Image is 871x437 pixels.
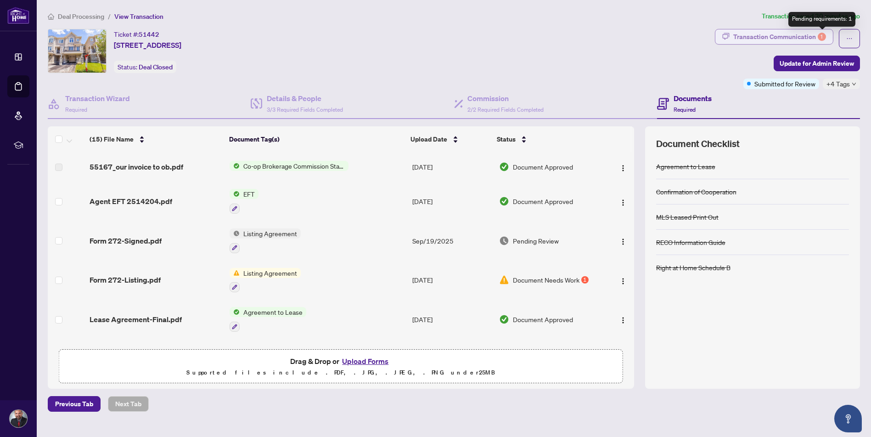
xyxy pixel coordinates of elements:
[48,29,106,73] img: IMG-W12371219_1.jpg
[826,79,850,89] span: +4 Tags
[410,134,447,144] span: Upload Date
[715,29,833,45] button: Transaction Communication1
[230,268,240,278] img: Status Icon
[114,40,181,51] span: [STREET_ADDRESS]
[65,93,130,104] h4: Transaction Wizard
[290,355,391,367] span: Drag & Drop or
[656,161,715,171] div: Agreement to Lease
[780,56,854,71] span: Update for Admin Review
[90,314,182,325] span: Lease Agreement-Final.pdf
[581,276,589,284] div: 1
[59,350,623,384] span: Drag & Drop orUpload FormsSupported files include .PDF, .JPG, .JPEG, .PNG under25MB
[774,56,860,71] button: Update for Admin Review
[619,199,627,206] img: Logo
[240,161,348,171] span: Co-op Brokerage Commission Statement
[619,238,627,245] img: Logo
[90,196,172,207] span: Agent EFT 2514204.pdf
[834,405,862,432] button: Open asap
[267,93,343,104] h4: Details & People
[499,275,509,285] img: Document Status
[674,106,696,113] span: Required
[818,33,826,41] div: 1
[407,126,493,152] th: Upload Date
[55,397,93,411] span: Previous Tab
[139,30,159,39] span: 51442
[230,189,258,214] button: Status IconEFT
[499,162,509,172] img: Document Status
[468,93,544,104] h4: Commission
[230,161,348,171] button: Status IconCo-op Brokerage Commission Statement
[114,29,159,40] div: Ticket #:
[619,278,627,285] img: Logo
[240,307,306,317] span: Agreement to Lease
[139,63,173,71] span: Deal Closed
[409,152,495,182] td: [DATE]
[409,339,495,379] td: [DATE]
[230,228,240,238] img: Status Icon
[762,11,860,22] article: Transaction saved 30 minutes ago
[230,307,306,332] button: Status IconAgreement to Lease
[114,61,176,73] div: Status:
[656,137,740,150] span: Document Checklist
[846,35,853,42] span: ellipsis
[468,106,544,113] span: 2/2 Required Fields Completed
[114,12,163,21] span: View Transaction
[225,126,407,152] th: Document Tag(s)
[58,12,104,21] span: Deal Processing
[497,134,516,144] span: Status
[240,268,301,278] span: Listing Agreement
[513,162,573,172] span: Document Approved
[108,11,111,22] li: /
[616,272,630,287] button: Logo
[240,189,258,199] span: EFT
[616,233,630,248] button: Logo
[656,212,719,222] div: MLS Leased Print Out
[409,221,495,261] td: Sep/19/2025
[513,314,573,324] span: Document Approved
[230,161,240,171] img: Status Icon
[674,93,712,104] h4: Documents
[409,300,495,339] td: [DATE]
[754,79,815,89] span: Submitted for Review
[267,106,343,113] span: 3/3 Required Fields Completed
[616,194,630,209] button: Logo
[409,182,495,221] td: [DATE]
[230,307,240,317] img: Status Icon
[90,274,161,285] span: Form 272-Listing.pdf
[90,235,162,246] span: Form 272-Signed.pdf
[513,236,559,246] span: Pending Review
[499,196,509,206] img: Document Status
[90,161,183,172] span: 55167_our invoice to ob.pdf
[656,187,736,197] div: Confirmation of Cooperation
[7,7,29,24] img: logo
[65,367,617,378] p: Supported files include .PDF, .JPG, .JPEG, .PNG under 25 MB
[90,134,134,144] span: (15) File Name
[619,165,627,172] img: Logo
[65,106,87,113] span: Required
[733,29,826,44] div: Transaction Communication
[499,314,509,324] img: Document Status
[616,312,630,327] button: Logo
[788,12,855,27] div: Pending requirements: 1
[513,196,573,206] span: Document Approved
[48,13,54,20] span: home
[513,275,579,285] span: Document Needs Work
[230,189,240,199] img: Status Icon
[852,82,856,86] span: down
[240,228,301,238] span: Listing Agreement
[616,159,630,174] button: Logo
[230,268,301,293] button: Status IconListing Agreement
[10,410,27,427] img: Profile Icon
[499,236,509,246] img: Document Status
[656,262,731,272] div: Right at Home Schedule B
[619,317,627,324] img: Logo
[48,396,101,412] button: Previous Tab
[230,228,301,253] button: Status IconListing Agreement
[409,261,495,300] td: [DATE]
[108,396,149,412] button: Next Tab
[339,355,391,367] button: Upload Forms
[493,126,601,152] th: Status
[656,237,725,247] div: RECO Information Guide
[86,126,225,152] th: (15) File Name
